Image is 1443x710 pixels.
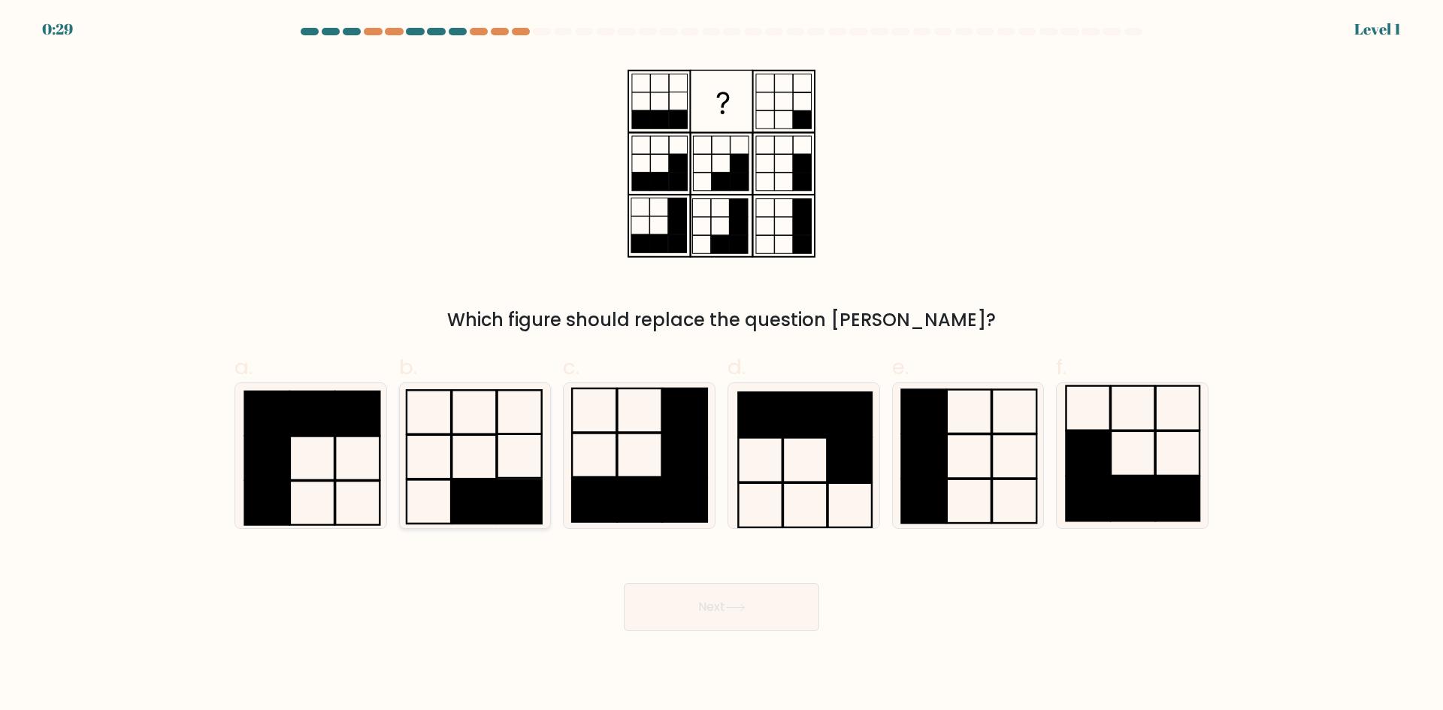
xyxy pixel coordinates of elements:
span: e. [892,352,909,382]
span: c. [563,352,579,382]
div: 0:29 [42,18,73,41]
span: a. [234,352,253,382]
span: b. [399,352,417,382]
span: f. [1056,352,1066,382]
div: Level 1 [1354,18,1401,41]
span: d. [728,352,746,382]
div: Which figure should replace the question [PERSON_NAME]? [244,307,1199,334]
button: Next [624,583,819,631]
